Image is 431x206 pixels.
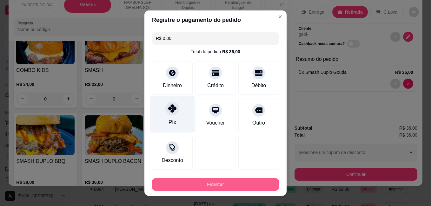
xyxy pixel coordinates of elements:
[162,157,183,164] div: Desconto
[275,12,285,22] button: Close
[251,82,266,89] div: Débito
[169,118,176,126] div: Pix
[144,10,287,29] header: Registre o pagamento do pedido
[252,119,265,127] div: Outro
[222,48,240,55] div: R$ 36,00
[163,82,182,89] div: Dinheiro
[152,178,279,191] button: Finalizar
[207,82,224,89] div: Crédito
[156,32,275,45] input: Ex.: hambúrguer de cordeiro
[191,48,240,55] div: Total do pedido
[206,119,225,127] div: Voucher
